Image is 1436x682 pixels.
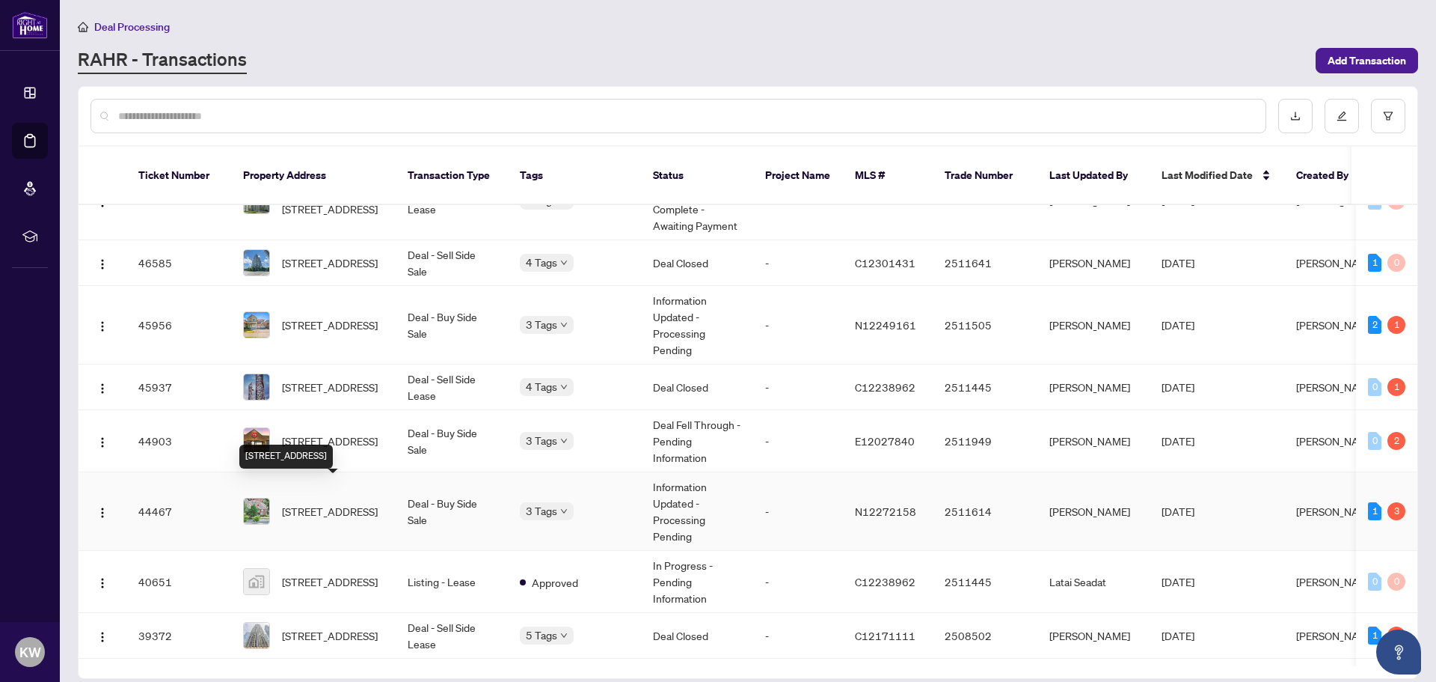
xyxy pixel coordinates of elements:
[1296,434,1377,448] span: [PERSON_NAME]
[508,147,641,205] th: Tags
[1383,111,1393,121] span: filter
[753,472,843,551] td: -
[526,378,557,395] span: 4 Tags
[933,365,1037,410] td: 2511445
[641,365,753,410] td: Deal Closed
[126,240,231,286] td: 46585
[641,551,753,613] td: In Progress - Pending Information
[126,286,231,365] td: 45956
[396,147,508,205] th: Transaction Type
[560,321,568,329] span: down
[526,627,557,644] span: 5 Tags
[1368,254,1381,272] div: 1
[753,410,843,472] td: -
[396,551,508,613] td: Listing - Lease
[126,472,231,551] td: 44467
[1150,147,1284,205] th: Last Modified Date
[933,551,1037,613] td: 2511445
[641,410,753,472] td: Deal Fell Through - Pending Information
[1316,48,1418,73] button: Add Transaction
[753,286,843,365] td: -
[641,240,753,286] td: Deal Closed
[1376,630,1421,675] button: Open asap
[1296,318,1377,332] span: [PERSON_NAME]
[90,429,114,453] button: Logo
[12,11,48,39] img: logo
[94,20,170,34] span: Deal Processing
[96,383,108,395] img: Logo
[855,629,915,642] span: C12171111
[753,147,843,205] th: Project Name
[96,258,108,270] img: Logo
[933,286,1037,365] td: 2511505
[244,623,269,648] img: thumbnail-img
[1037,613,1150,659] td: [PERSON_NAME]
[1325,99,1359,133] button: edit
[560,259,568,267] span: down
[1296,380,1377,394] span: [PERSON_NAME]
[126,365,231,410] td: 45937
[90,375,114,399] button: Logo
[855,256,915,270] span: C12301431
[1037,147,1150,205] th: Last Updated By
[753,613,843,659] td: -
[396,410,508,472] td: Deal - Buy Side Sale
[90,499,114,523] button: Logo
[753,365,843,410] td: -
[1290,111,1301,121] span: download
[933,410,1037,472] td: 2511949
[526,254,557,271] span: 4 Tags
[78,22,88,32] span: home
[1387,254,1405,272] div: 0
[244,569,269,594] img: thumbnail-img
[1037,365,1150,410] td: [PERSON_NAME]
[244,499,269,524] img: thumbnail-img
[933,472,1037,551] td: 2511614
[1284,147,1374,205] th: Created By
[396,613,508,659] td: Deal - Sell Side Lease
[1162,256,1194,270] span: [DATE]
[753,240,843,286] td: -
[843,147,933,205] th: MLS #
[282,255,378,271] span: [STREET_ADDRESS]
[1037,551,1150,613] td: Latai Seadat
[560,632,568,639] span: down
[560,383,568,391] span: down
[1387,627,1405,645] div: 2
[96,577,108,589] img: Logo
[96,320,108,332] img: Logo
[1278,99,1313,133] button: download
[753,551,843,613] td: -
[1162,434,1194,448] span: [DATE]
[231,147,396,205] th: Property Address
[933,240,1037,286] td: 2511641
[526,316,557,333] span: 3 Tags
[1328,49,1406,73] span: Add Transaction
[282,573,378,590] span: [STREET_ADDRESS]
[1368,627,1381,645] div: 1
[641,147,753,205] th: Status
[282,317,378,333] span: [STREET_ADDRESS]
[1037,240,1150,286] td: [PERSON_NAME]
[239,445,333,469] div: [STREET_ADDRESS]
[1162,505,1194,518] span: [DATE]
[396,240,508,286] td: Deal - Sell Side Sale
[126,551,231,613] td: 40651
[1337,111,1347,121] span: edit
[532,574,578,591] span: Approved
[396,286,508,365] td: Deal - Buy Side Sale
[244,312,269,338] img: thumbnail-img
[1037,410,1150,472] td: [PERSON_NAME]
[244,428,269,454] img: thumbnail-img
[1162,629,1194,642] span: [DATE]
[396,365,508,410] td: Deal - Sell Side Lease
[641,472,753,551] td: Information Updated - Processing Pending
[1296,629,1377,642] span: [PERSON_NAME]
[855,505,916,518] span: N12272158
[1368,432,1381,450] div: 0
[1368,502,1381,520] div: 1
[244,374,269,400] img: thumbnail-img
[560,437,568,445] span: down
[1368,316,1381,334] div: 2
[1037,472,1150,551] td: [PERSON_NAME]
